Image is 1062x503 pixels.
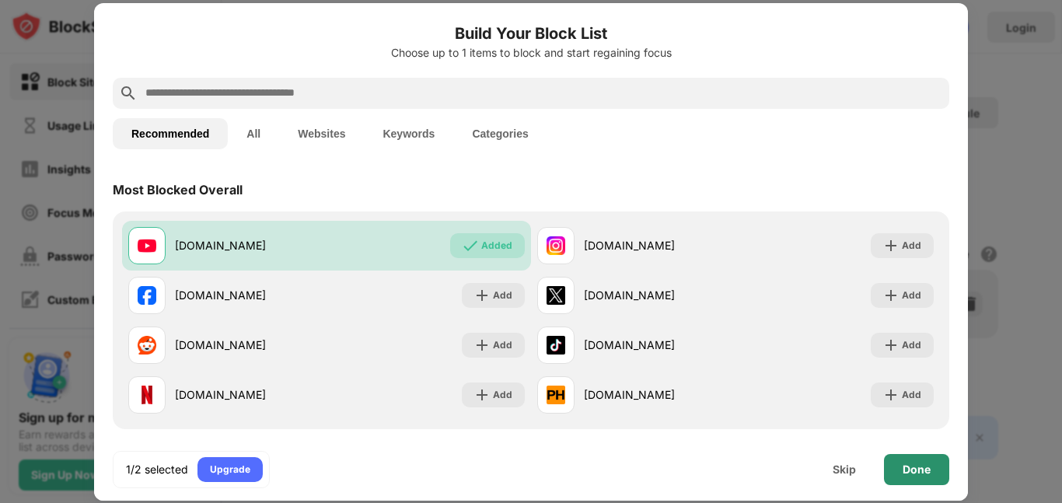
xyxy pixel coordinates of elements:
img: favicons [547,386,565,404]
div: [DOMAIN_NAME] [584,237,735,253]
div: [DOMAIN_NAME] [175,386,327,403]
div: [DOMAIN_NAME] [584,287,735,303]
img: favicons [547,236,565,255]
img: favicons [138,386,156,404]
img: favicons [547,286,565,305]
div: [DOMAIN_NAME] [175,237,327,253]
div: Add [902,238,921,253]
button: Recommended [113,118,228,149]
div: Added [481,238,512,253]
img: search.svg [119,84,138,103]
button: Keywords [364,118,453,149]
img: favicons [138,336,156,355]
div: [DOMAIN_NAME] [584,337,735,353]
div: Upgrade [210,462,250,477]
div: Choose up to 1 items to block and start regaining focus [113,47,949,59]
div: Done [903,463,931,476]
div: [DOMAIN_NAME] [584,386,735,403]
div: Add [902,288,921,303]
button: Websites [279,118,364,149]
h6: Build Your Block List [113,22,949,45]
button: Categories [453,118,547,149]
div: 1/2 selected [126,462,188,477]
img: favicons [547,336,565,355]
div: Most Blocked Overall [113,182,243,197]
div: Add [902,387,921,403]
div: Add [493,337,512,353]
div: [DOMAIN_NAME] [175,287,327,303]
img: favicons [138,236,156,255]
div: [DOMAIN_NAME] [175,337,327,353]
div: Add [493,288,512,303]
div: Add [493,387,512,403]
img: favicons [138,286,156,305]
div: Add [902,337,921,353]
div: Skip [833,463,856,476]
button: All [228,118,279,149]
